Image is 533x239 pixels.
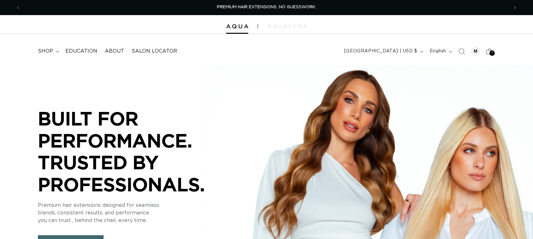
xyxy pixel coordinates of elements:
p: BUILT FOR PERFORMANCE. TRUSTED BY PROFESSIONALS. [38,108,227,195]
span: shop [38,48,53,55]
img: aqualyna.com [267,24,307,28]
a: About [101,44,128,58]
button: Previous announcement [11,2,25,14]
summary: Search [455,44,469,58]
span: PREMIUM HAIR EXTENSIONS. NO GUESSWORK. [217,5,316,9]
span: Education [65,48,97,55]
span: [GEOGRAPHIC_DATA] | USD $ [344,48,417,55]
p: Premium hair extensions designed for seamless [38,201,227,209]
a: Salon Locator [128,44,181,58]
span: 1 [492,50,493,56]
span: About [105,48,124,55]
img: Aqua Hair Extensions [226,24,248,29]
summary: shop [34,44,62,58]
button: [GEOGRAPHIC_DATA] | USD $ [340,45,426,57]
p: you can trust , behind the chair, every time. [38,217,227,224]
a: Education [62,44,101,58]
span: English [430,48,446,55]
button: Next announcement [508,2,522,14]
span: Salon Locator [132,48,177,55]
p: blends, consistent results, and performance [38,209,227,217]
button: English [426,45,455,57]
